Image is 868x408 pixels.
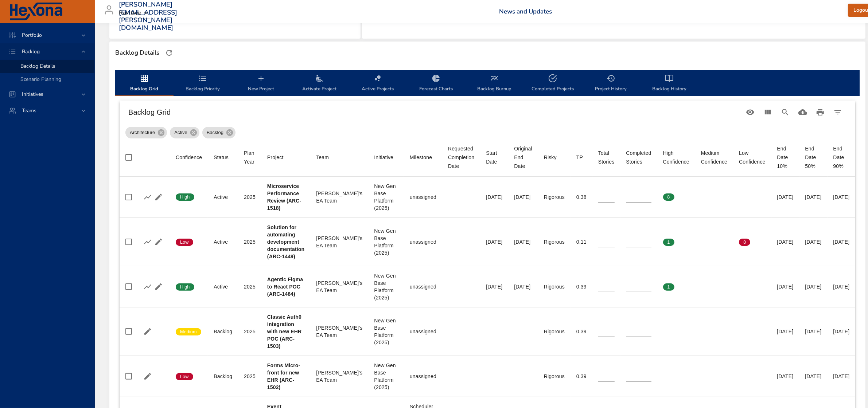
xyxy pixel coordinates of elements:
div: High Confidence [663,149,689,166]
span: Portfolio [16,32,48,39]
div: [DATE] [777,283,794,290]
div: Sort [544,153,557,162]
div: Active [214,238,232,246]
div: [DATE] [777,193,794,201]
div: Sort [663,149,689,166]
div: Team [316,153,329,162]
span: 0 [701,284,712,290]
div: [PERSON_NAME]'s EA Team [316,235,362,249]
div: Rigorous [544,373,565,380]
button: Edit Project Details [153,192,164,203]
div: Sort [267,153,284,162]
div: Milestone [410,153,432,162]
span: Backlog Priority [178,74,227,93]
div: 0.11 [576,238,587,246]
div: Total Stories [598,149,615,166]
div: 2025 [244,193,256,201]
div: Sort [374,153,393,162]
span: 1 [663,284,674,290]
div: End Date 90% [833,144,850,170]
span: Team [316,153,362,162]
h6: Backlog Grid [128,106,742,118]
div: [PERSON_NAME]'s EA Team [316,190,362,204]
span: Backlog [202,129,228,136]
span: Completed Stories [626,149,651,166]
button: Show Burnup [142,236,153,247]
img: Hexona [9,3,63,21]
div: Active [214,193,232,201]
div: Sort [410,153,432,162]
div: [DATE] [514,283,532,290]
button: View Columns [759,103,776,121]
div: Initiative [374,153,393,162]
span: Low [176,239,193,246]
div: Confidence [176,153,202,162]
div: Active [214,283,232,290]
span: Project History [586,74,636,93]
div: [DATE] [805,373,822,380]
div: Sort [176,153,202,162]
div: 0.39 [576,283,587,290]
b: Solution for automating development documentation (ARC-1449) [267,224,304,259]
div: Table Toolbar [120,101,855,124]
div: Rigorous [544,193,565,201]
button: Filter Table [829,103,846,121]
span: High [176,284,194,290]
div: unassigned [410,283,436,290]
div: 2025 [244,373,256,380]
a: News and Updates [499,7,552,16]
div: unassigned [410,373,436,380]
div: Risky [544,153,557,162]
b: Agentic Figma to React POC (ARC-1484) [267,276,303,297]
div: [DATE] [805,283,822,290]
h3: [PERSON_NAME][EMAIL_ADDRESS][PERSON_NAME][DOMAIN_NAME] [119,1,178,32]
div: 0.39 [576,328,587,335]
div: Low Confidence [739,149,765,166]
div: Sort [514,144,532,170]
div: backlog-tab [115,70,860,96]
button: Edit Project Details [153,236,164,247]
b: Classic Auth0 integration with new EHR POC (ARC-1503) [267,314,301,349]
div: Requested Completion Date [448,144,474,170]
div: [DATE] [805,193,822,201]
div: Raintree [119,7,150,19]
span: Active Projects [353,74,402,93]
div: Architecture [125,127,167,138]
div: [DATE] [777,328,794,335]
div: [DATE] [486,283,502,290]
div: Active [170,127,199,138]
span: Initiatives [16,91,49,98]
div: Original End Date [514,144,532,170]
b: Microservice Performance Review (ARC-1518) [267,183,301,211]
div: [DATE] [486,193,502,201]
span: Status [214,153,232,162]
div: Sort [626,149,651,166]
div: Rigorous [544,283,565,290]
span: New Project [236,74,286,93]
span: Backlog [16,48,46,55]
div: 2025 [244,283,256,290]
span: Backlog Details [20,63,55,70]
span: Initiative [374,153,398,162]
div: Start Date [486,149,502,166]
div: [PERSON_NAME]'s EA Team [316,369,362,384]
span: Active [170,129,191,136]
div: Sort [701,149,727,166]
div: 0.39 [576,373,587,380]
div: Sort [448,144,474,170]
span: Teams [16,107,42,114]
div: Medium Confidence [701,149,727,166]
span: 0 [701,194,712,200]
span: Plan Year [244,149,256,166]
span: 8 [739,239,750,246]
b: Forms Micro-front for new EHR (ARC-1502) [267,362,300,390]
div: Sort [598,149,615,166]
div: Rigorous [544,238,565,246]
div: unassigned [410,328,436,335]
div: New Gen Base Platform (2025) [374,362,398,391]
div: Status [214,153,229,162]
